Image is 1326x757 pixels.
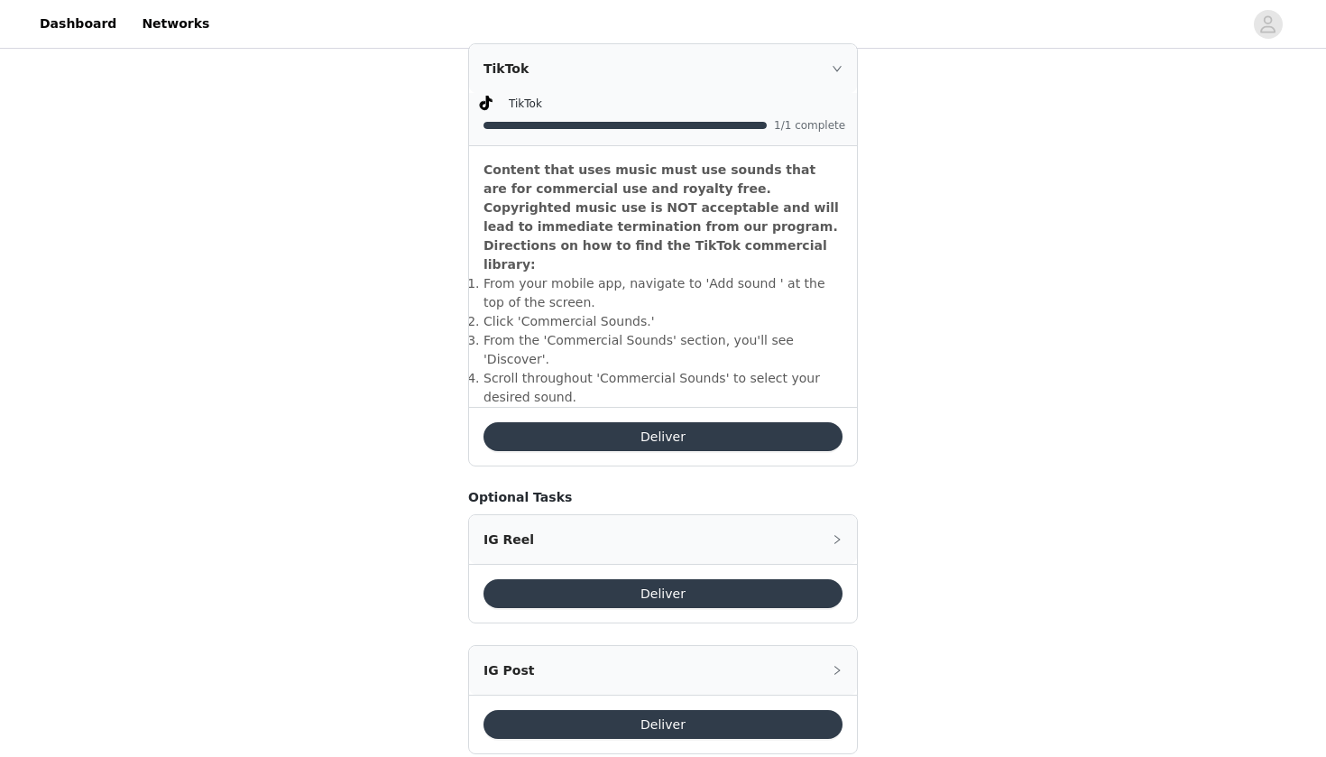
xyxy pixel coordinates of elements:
span: 1/1 complete [774,120,846,131]
div: avatar [1259,10,1276,39]
a: Dashboard [29,4,127,44]
span: TikTok [509,97,542,110]
a: Networks [131,4,220,44]
li: ​Click 'Commercial Sounds.' [483,312,843,331]
h4: Optional Tasks [468,488,858,507]
strong: Content that uses music must use sounds that are for commercial use and royalty free. Copyrighted... [483,162,839,272]
div: icon: rightIG Post [469,646,857,695]
div: icon: rightTikTok [469,44,857,93]
li: ​From your mobile app, navigate to 'Add sound ' at the top of the screen. [483,274,843,312]
li: ​From the 'Commercial Sounds' section, you'll see 'Discover'. [483,331,843,369]
button: Deliver [483,422,843,451]
i: icon: right [832,665,843,676]
button: Deliver [483,710,843,739]
div: icon: rightIG Reel [469,515,857,564]
li: ​Scroll throughout 'Commercial Sounds' to select your desired sound. [483,369,843,407]
i: icon: right [832,63,843,74]
button: Deliver [483,579,843,608]
i: icon: right [832,534,843,545]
